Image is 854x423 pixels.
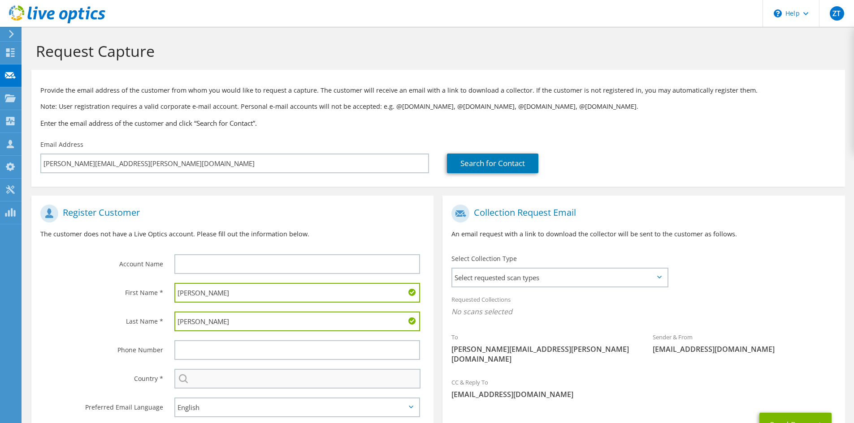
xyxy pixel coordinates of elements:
[40,118,836,128] h3: Enter the email address of the customer and click “Search for Contact”.
[40,397,163,412] label: Preferred Email Language
[451,254,517,263] label: Select Collection Type
[442,328,644,368] div: To
[442,290,845,323] div: Requested Collections
[452,269,667,286] span: Select requested scan types
[653,344,836,354] span: [EMAIL_ADDRESS][DOMAIN_NAME]
[447,154,538,173] a: Search for Contact
[40,312,163,326] label: Last Name *
[451,344,635,364] span: [PERSON_NAME][EMAIL_ADDRESS][PERSON_NAME][DOMAIN_NAME]
[451,229,836,239] p: An email request with a link to download the collector will be sent to the customer as follows.
[40,369,163,383] label: Country *
[40,102,836,111] p: Note: User registration requires a valid corporate e-mail account. Personal e-mail accounts will ...
[36,42,836,60] h1: Request Capture
[40,340,163,355] label: Phone Number
[40,254,163,269] label: Account Name
[40,229,425,239] p: The customer does not have a Live Optics account. Please fill out the information below.
[40,140,83,149] label: Email Address
[40,283,163,297] label: First Name *
[644,328,845,359] div: Sender & From
[40,85,836,95] p: Provide the email address of the customer from whom you would like to request a capture. The cust...
[830,6,844,21] span: ZT
[40,205,420,222] h1: Register Customer
[451,389,836,399] span: [EMAIL_ADDRESS][DOMAIN_NAME]
[451,205,831,222] h1: Collection Request Email
[774,9,782,17] svg: \n
[442,373,845,404] div: CC & Reply To
[451,307,836,316] span: No scans selected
